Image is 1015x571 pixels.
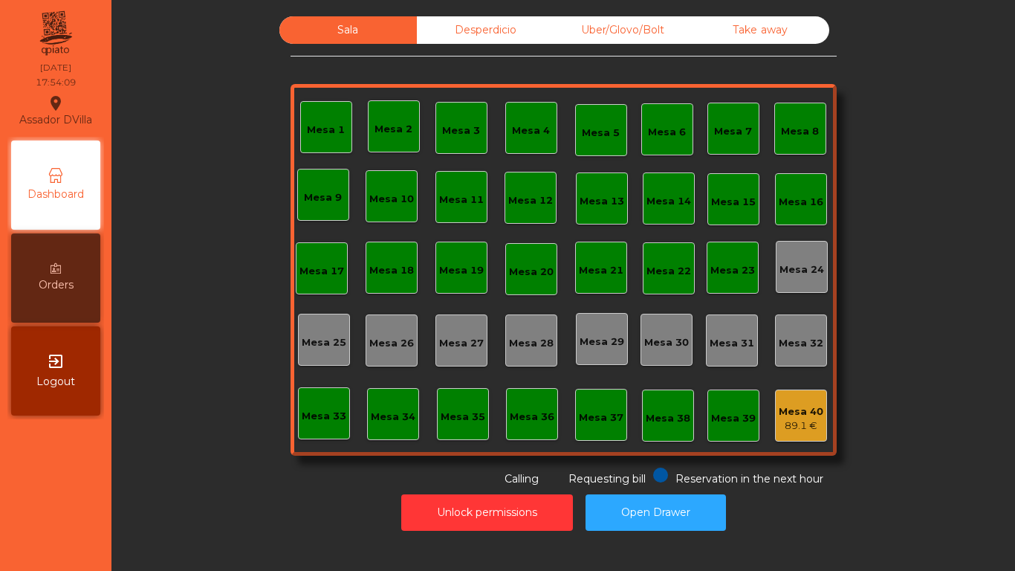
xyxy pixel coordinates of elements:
[417,16,554,44] div: Desperdicio
[510,410,554,425] div: Mesa 36
[19,92,92,129] div: Assador DVilla
[307,123,345,138] div: Mesa 1
[582,126,620,141] div: Mesa 5
[646,194,691,209] div: Mesa 14
[692,16,829,44] div: Take away
[711,411,756,426] div: Mesa 39
[648,125,686,140] div: Mesa 6
[299,264,344,279] div: Mesa 17
[441,410,485,425] div: Mesa 35
[36,76,76,89] div: 17:54:09
[27,187,84,202] span: Dashboard
[781,124,819,139] div: Mesa 8
[646,264,691,279] div: Mesa 22
[508,193,553,208] div: Mesa 12
[439,336,484,351] div: Mesa 27
[401,494,573,531] button: Unlock permissions
[304,190,342,205] div: Mesa 9
[47,352,65,370] i: exit_to_app
[714,124,752,139] div: Mesa 7
[779,195,823,210] div: Mesa 16
[579,263,623,278] div: Mesa 21
[40,61,71,74] div: [DATE]
[439,263,484,278] div: Mesa 19
[369,336,414,351] div: Mesa 26
[39,277,74,293] span: Orders
[509,265,554,280] div: Mesa 20
[279,16,417,44] div: Sala
[568,472,646,485] span: Requesting bill
[442,123,480,138] div: Mesa 3
[646,411,690,426] div: Mesa 38
[779,404,823,419] div: Mesa 40
[509,336,554,351] div: Mesa 28
[302,335,346,350] div: Mesa 25
[369,192,414,207] div: Mesa 10
[579,410,623,425] div: Mesa 37
[779,262,824,277] div: Mesa 24
[580,194,624,209] div: Mesa 13
[580,335,624,349] div: Mesa 29
[374,122,412,137] div: Mesa 2
[711,195,756,210] div: Mesa 15
[37,7,74,59] img: qpiato
[47,94,65,112] i: location_on
[710,336,754,351] div: Mesa 31
[512,123,550,138] div: Mesa 4
[369,263,414,278] div: Mesa 18
[675,472,823,485] span: Reservation in the next hour
[779,336,823,351] div: Mesa 32
[36,374,75,390] span: Logout
[779,419,823,433] div: 89.1 €
[505,472,539,485] span: Calling
[554,16,692,44] div: Uber/Glovo/Bolt
[710,263,755,278] div: Mesa 23
[439,193,484,207] div: Mesa 11
[644,335,689,350] div: Mesa 30
[302,409,346,424] div: Mesa 33
[371,410,415,425] div: Mesa 34
[586,494,726,531] button: Open Drawer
